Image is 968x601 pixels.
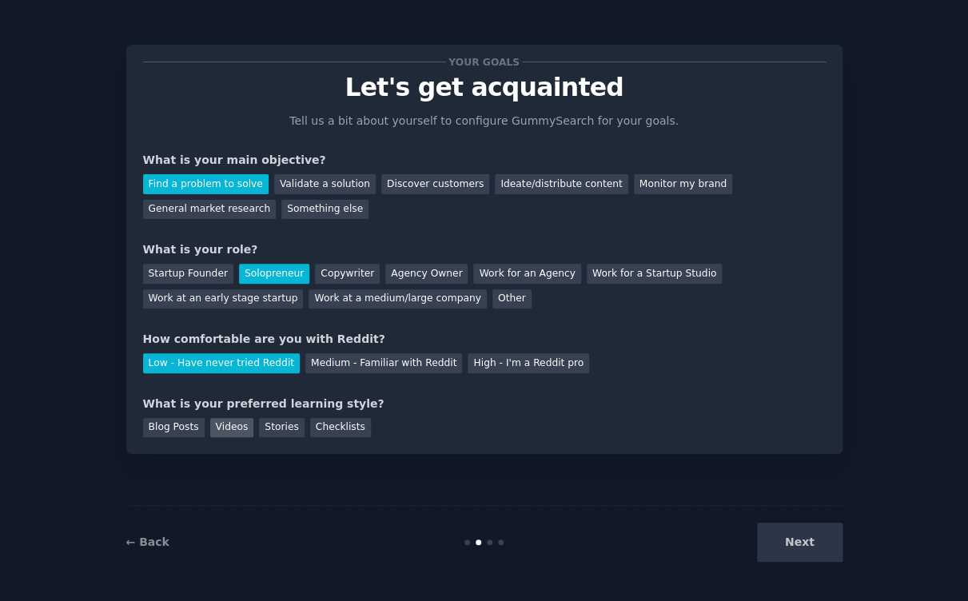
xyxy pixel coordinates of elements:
[309,289,486,309] div: Work at a medium/large company
[634,174,732,194] div: Monitor my brand
[446,54,523,70] span: Your goals
[143,264,233,284] div: Startup Founder
[143,331,826,348] div: How comfortable are you with Reddit?
[310,418,371,438] div: Checklists
[315,264,380,284] div: Copywriter
[143,289,304,309] div: Work at an early stage startup
[143,174,269,194] div: Find a problem to solve
[143,396,826,412] div: What is your preferred learning style?
[305,353,462,373] div: Medium - Familiar with Reddit
[143,74,826,101] p: Let's get acquainted
[143,418,205,438] div: Blog Posts
[259,418,304,438] div: Stories
[492,289,532,309] div: Other
[281,200,368,220] div: Something else
[473,264,580,284] div: Work for an Agency
[210,418,254,438] div: Videos
[381,174,489,194] div: Discover customers
[468,353,589,373] div: High - I'm a Reddit pro
[143,152,826,169] div: What is your main objective?
[495,174,627,194] div: Ideate/distribute content
[385,264,468,284] div: Agency Owner
[126,535,169,548] a: ← Back
[143,353,300,373] div: Low - Have never tried Reddit
[143,241,826,258] div: What is your role?
[143,200,277,220] div: General market research
[587,264,722,284] div: Work for a Startup Studio
[239,264,309,284] div: Solopreneur
[283,113,686,129] p: Tell us a bit about yourself to configure GummySearch for your goals.
[274,174,376,194] div: Validate a solution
